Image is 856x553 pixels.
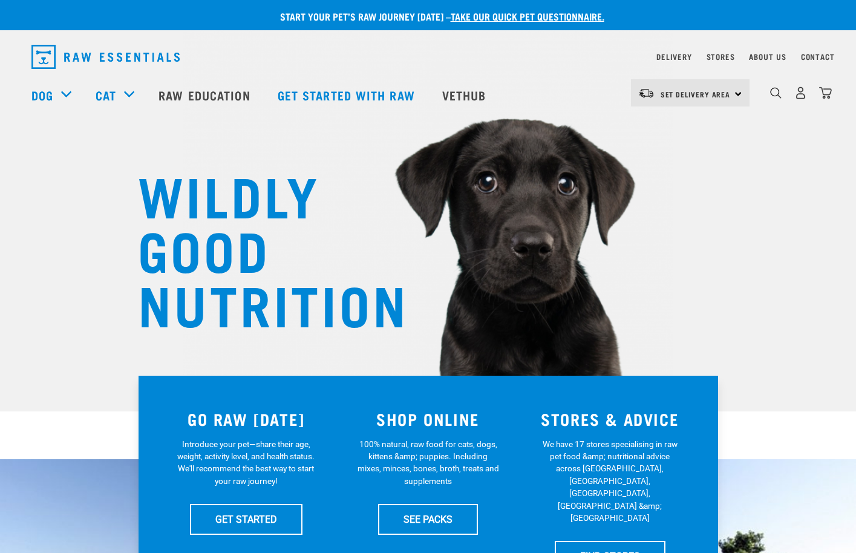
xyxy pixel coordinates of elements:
a: Vethub [430,71,502,119]
p: We have 17 stores specialising in raw pet food &amp; nutritional advice across [GEOGRAPHIC_DATA],... [539,438,681,525]
a: Delivery [656,54,691,59]
h3: SHOP ONLINE [344,410,512,428]
img: home-icon-1@2x.png [770,87,782,99]
a: Stores [707,54,735,59]
span: Set Delivery Area [661,92,731,96]
h3: STORES & ADVICE [526,410,694,428]
a: GET STARTED [190,504,302,534]
img: user.png [794,87,807,99]
h1: WILDLY GOOD NUTRITION [138,166,380,330]
img: Raw Essentials Logo [31,45,180,69]
a: Get started with Raw [266,71,430,119]
h3: GO RAW [DATE] [163,410,330,428]
a: Cat [96,86,116,104]
img: home-icon@2x.png [819,87,832,99]
a: take our quick pet questionnaire. [451,13,604,19]
a: Dog [31,86,53,104]
a: SEE PACKS [378,504,478,534]
a: About Us [749,54,786,59]
a: Contact [801,54,835,59]
p: Introduce your pet—share their age, weight, activity level, and health status. We'll recommend th... [175,438,317,488]
img: van-moving.png [638,88,655,99]
nav: dropdown navigation [22,40,835,74]
a: Raw Education [146,71,265,119]
p: 100% natural, raw food for cats, dogs, kittens &amp; puppies. Including mixes, minces, bones, bro... [357,438,499,488]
